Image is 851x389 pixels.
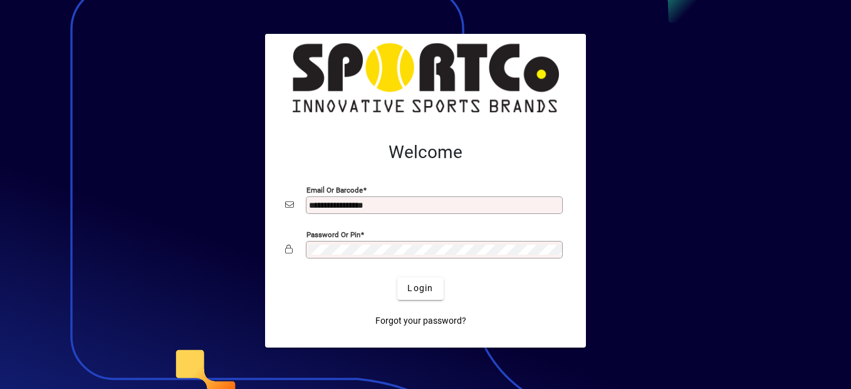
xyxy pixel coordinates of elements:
[285,142,566,163] h2: Welcome
[407,282,433,295] span: Login
[370,310,471,333] a: Forgot your password?
[306,185,363,194] mat-label: Email or Barcode
[306,230,360,238] mat-label: Password or Pin
[375,314,466,328] span: Forgot your password?
[397,277,443,300] button: Login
